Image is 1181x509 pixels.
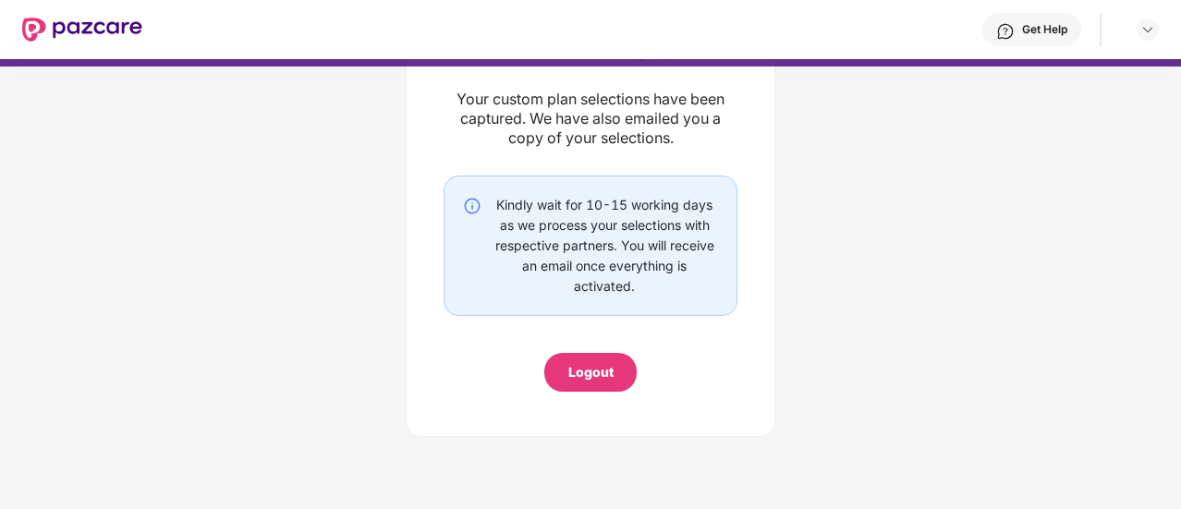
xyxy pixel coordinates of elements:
[22,18,142,42] img: New Pazcare Logo
[463,197,481,215] img: svg+xml;base64,PHN2ZyBpZD0iSW5mby0yMHgyMCIgeG1sbnM9Imh0dHA6Ly93d3cudzMub3JnLzIwMDAvc3ZnIiB3aWR0aD...
[1140,22,1155,37] img: svg+xml;base64,PHN2ZyBpZD0iRHJvcGRvd24tMzJ4MzIiIHhtbG5zPSJodHRwOi8vd3d3LnczLm9yZy8yMDAwL3N2ZyIgd2...
[996,22,1015,41] img: svg+xml;base64,PHN2ZyBpZD0iSGVscC0zMngzMiIgeG1sbnM9Imh0dHA6Ly93d3cudzMub3JnLzIwMDAvc3ZnIiB3aWR0aD...
[568,362,614,382] div: Logout
[1022,22,1067,37] div: Get Help
[491,195,718,297] div: Kindly wait for 10-15 working days as we process your selections with respective partners. You wi...
[444,90,737,148] div: Your custom plan selections have been captured. We have also emailed you a copy of your selections.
